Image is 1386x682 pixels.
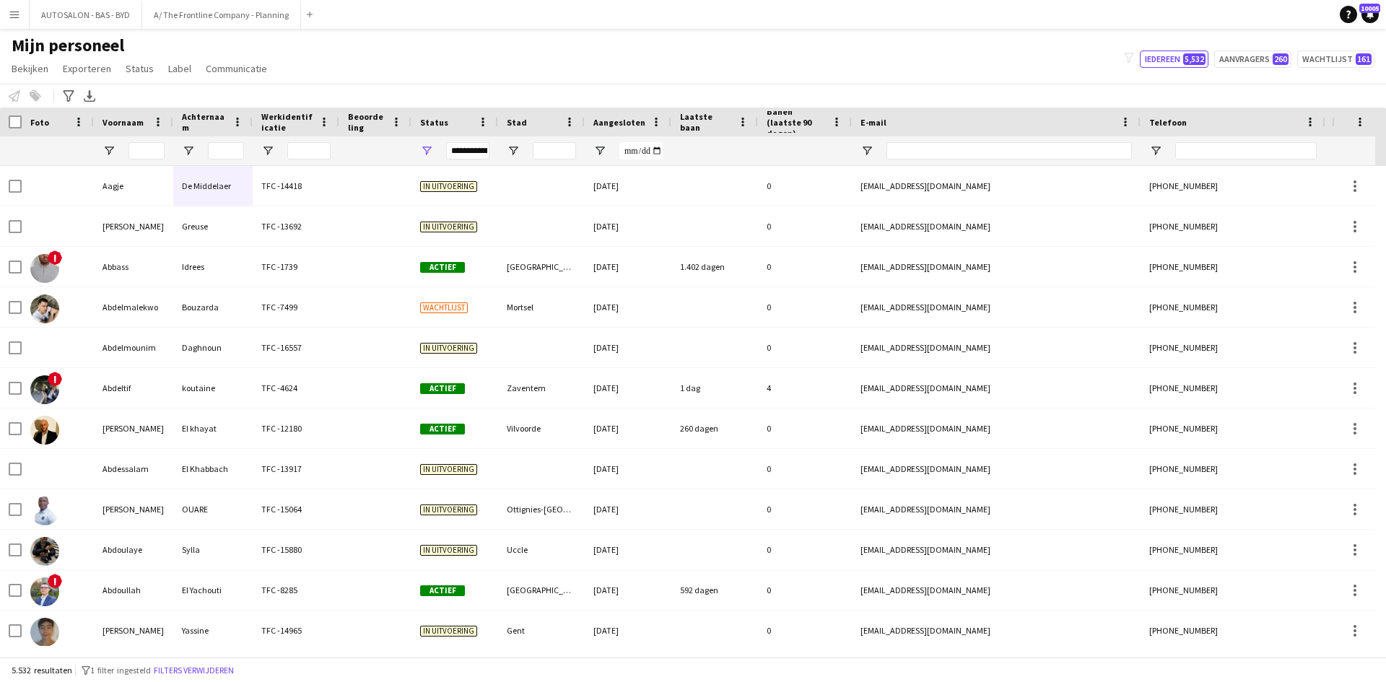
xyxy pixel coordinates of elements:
[420,424,465,434] span: Actief
[6,59,54,78] a: Bekijken
[12,35,124,56] span: Mijn personeel
[30,537,59,566] img: Abdoulaye Sylla
[852,530,1141,569] div: [EMAIL_ADDRESS][DOMAIN_NAME]
[94,449,173,489] div: Abdessalam
[94,489,173,529] div: [PERSON_NAME]
[420,504,477,515] span: In uitvoering
[253,449,339,489] div: TFC -13917
[1214,51,1291,68] button: Aanvragers260
[1141,166,1325,206] div: [PHONE_NUMBER]
[680,111,732,133] span: Laatste baan
[128,142,165,159] input: Voornaam Filter Invoer
[1141,489,1325,529] div: [PHONE_NUMBER]
[758,449,852,489] div: 0
[12,62,48,75] span: Bekijken
[593,144,606,157] button: Open Filtermenu
[1183,53,1206,65] span: 5,532
[671,570,758,610] div: 592 dagen
[63,62,111,75] span: Exporteren
[94,611,173,650] div: [PERSON_NAME]
[1297,51,1374,68] button: Wachtlijst161
[1141,570,1325,610] div: [PHONE_NUMBER]
[498,408,585,448] div: Vilvoorde
[253,611,339,650] div: TFC -14965
[208,142,244,159] input: Achternaam Filter Invoer
[94,530,173,569] div: Abdoulaye
[253,408,339,448] div: TFC -12180
[253,489,339,529] div: TFC -15064
[498,611,585,650] div: Gent
[1149,117,1187,128] span: Telefoon
[253,206,339,246] div: TFC -13692
[860,117,886,128] span: E-mail
[126,62,154,75] span: Status
[852,489,1141,529] div: [EMAIL_ADDRESS][DOMAIN_NAME]
[48,574,62,588] span: !
[103,144,115,157] button: Open Filtermenu
[420,262,465,273] span: Actief
[852,206,1141,246] div: [EMAIL_ADDRESS][DOMAIN_NAME]
[261,144,274,157] button: Open Filtermenu
[420,383,465,394] span: Actief
[671,368,758,408] div: 1 dag
[348,111,385,133] span: Beoordeling
[253,328,339,367] div: TFC -16557
[420,222,477,232] span: In uitvoering
[253,287,339,327] div: TFC -7499
[507,144,520,157] button: Open Filtermenu
[852,328,1141,367] div: [EMAIL_ADDRESS][DOMAIN_NAME]
[498,489,585,529] div: Ottignies-[GEOGRAPHIC_DATA]-[GEOGRAPHIC_DATA]
[287,142,331,159] input: Werkidentificatie Filter Invoer
[420,181,477,192] span: In uitvoering
[200,59,273,78] a: Communicatie
[585,449,671,489] div: [DATE]
[886,142,1132,159] input: E-mail Filter Invoer
[253,166,339,206] div: TFC -14418
[261,111,313,133] span: Werkidentificatie
[168,62,191,75] span: Label
[94,287,173,327] div: Abdelmalekwo
[758,206,852,246] div: 0
[173,570,253,610] div: El Yachouti
[30,1,142,29] button: AUTOSALON - BAS - BYD
[758,489,852,529] div: 0
[507,117,527,128] span: Stad
[758,611,852,650] div: 0
[767,106,826,139] span: Banen (laatste 90 dagen)
[57,59,117,78] a: Exporteren
[30,254,59,283] img: Abbass Idrees
[1141,328,1325,367] div: [PHONE_NUMBER]
[533,142,576,159] input: Stad Filter Invoer
[94,408,173,448] div: [PERSON_NAME]
[852,611,1141,650] div: [EMAIL_ADDRESS][DOMAIN_NAME]
[585,611,671,650] div: [DATE]
[81,87,98,105] app-action-btn: Exporteer XLSX
[103,117,144,128] span: Voornaam
[1141,449,1325,489] div: [PHONE_NUMBER]
[173,611,253,650] div: Yassine
[1141,611,1325,650] div: [PHONE_NUMBER]
[420,343,477,354] span: In uitvoering
[420,626,477,637] span: In uitvoering
[94,328,173,367] div: Abdelmounim
[253,530,339,569] div: TFC -15880
[420,117,448,128] span: Status
[585,489,671,529] div: [DATE]
[173,489,253,529] div: OUARE
[1356,53,1372,65] span: 161
[253,570,339,610] div: TFC -8285
[671,247,758,287] div: 1.402 dagen
[1359,4,1380,13] span: 10005
[1175,142,1317,159] input: Telefoon Filter Invoer
[182,111,227,133] span: Achternaam
[758,328,852,367] div: 0
[173,247,253,287] div: Idrees
[151,663,237,678] button: Filters verwijderen
[182,144,195,157] button: Open Filtermenu
[48,250,62,265] span: !
[173,449,253,489] div: El Khabbach
[420,545,477,556] span: In uitvoering
[420,302,468,313] span: Wachtlijst
[585,408,671,448] div: [DATE]
[162,59,197,78] a: Label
